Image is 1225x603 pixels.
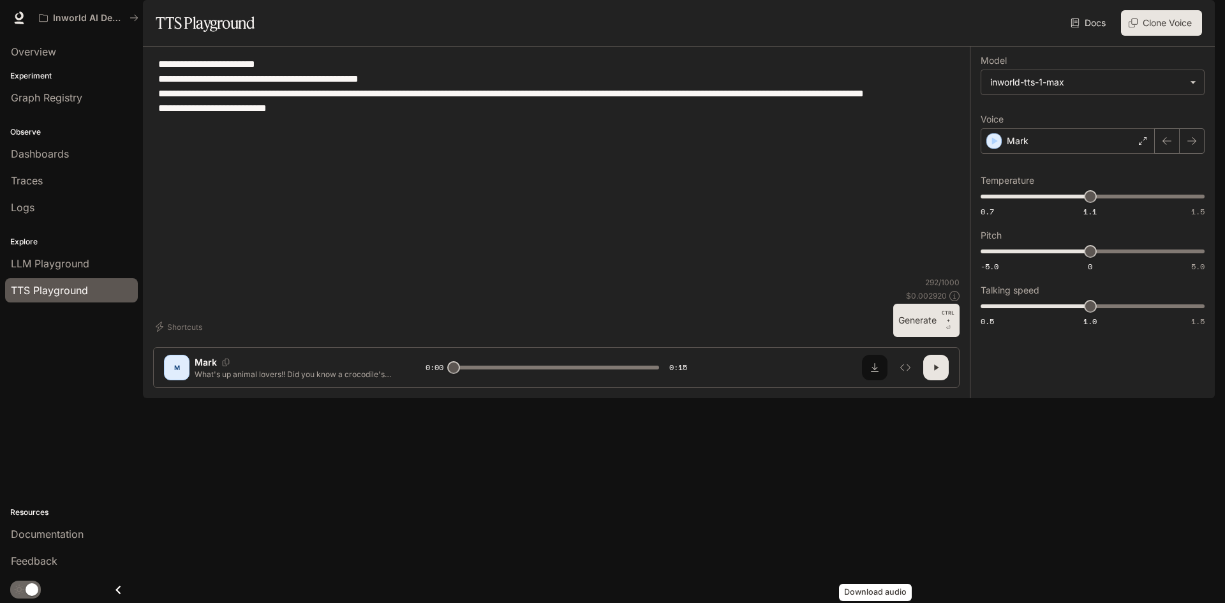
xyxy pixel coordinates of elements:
[195,356,217,369] p: Mark
[153,316,207,337] button: Shortcuts
[981,115,1004,124] p: Voice
[862,355,887,380] button: Download audio
[1088,261,1092,272] span: 0
[981,316,994,327] span: 0.5
[1191,261,1205,272] span: 5.0
[893,304,960,337] button: GenerateCTRL +⏎
[1121,10,1202,36] button: Clone Voice
[1007,135,1028,147] p: Mark
[33,5,144,31] button: All workspaces
[981,261,999,272] span: -5.0
[53,13,124,24] p: Inworld AI Demos
[981,70,1204,94] div: inworld-tts-1-max
[426,361,443,374] span: 0:00
[981,176,1034,185] p: Temperature
[942,309,954,332] p: ⏎
[981,206,994,217] span: 0.7
[195,369,395,380] p: What's up animal lovers!! Did you know a crocodile's jaw is weak when opening? The force of their...
[669,361,687,374] span: 0:15
[981,286,1039,295] p: Talking speed
[1191,206,1205,217] span: 1.5
[1068,10,1111,36] a: Docs
[167,357,187,378] div: M
[839,584,912,601] div: Download audio
[893,355,918,380] button: Inspect
[942,309,954,324] p: CTRL +
[1191,316,1205,327] span: 1.5
[981,231,1002,240] p: Pitch
[156,10,255,36] h1: TTS Playground
[217,359,235,366] button: Copy Voice ID
[1083,316,1097,327] span: 1.0
[1083,206,1097,217] span: 1.1
[990,76,1184,89] div: inworld-tts-1-max
[981,56,1007,65] p: Model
